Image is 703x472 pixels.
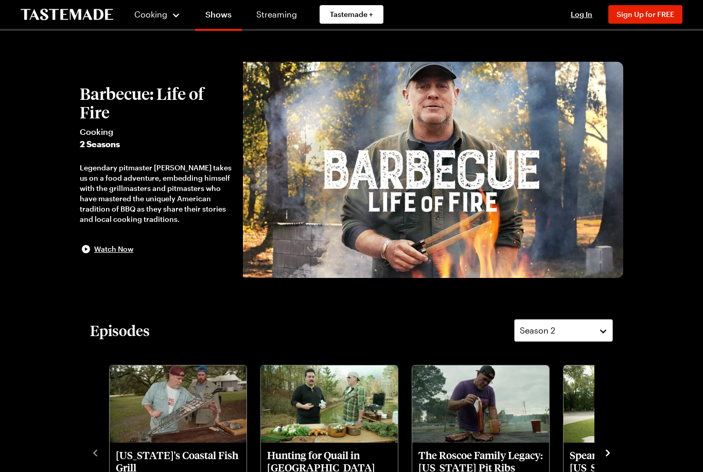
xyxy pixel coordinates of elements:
span: Watch Now [94,244,133,254]
div: Legendary pitmaster [PERSON_NAME] takes us on a food adventure, embedding himself with the grillm... [80,163,233,224]
button: Season 2 [514,319,613,342]
img: Hunting for Quail in Charleston [261,365,398,443]
a: Tastemade + [320,5,383,24]
span: 2 Seasons [80,138,233,150]
span: Season 2 [520,324,555,337]
button: navigate to next item [603,446,613,458]
button: Cooking [134,2,181,27]
h2: Barbecue: Life of Fire [80,84,233,121]
span: Tastemade + [330,9,373,20]
button: Log In [561,9,602,20]
h2: Episodes [90,321,150,340]
button: Sign Up for FREE [608,5,682,24]
button: Barbecue: Life of FireCooking2 SeasonsLegendary pitmaster [PERSON_NAME] takes us on a food advent... [80,84,233,255]
span: Sign Up for FREE [617,10,674,19]
img: The Roscoe Family Legacy: Alabama Pit Ribs [412,365,549,443]
a: To Tastemade Home Page [21,9,113,21]
span: Cooking [134,9,167,19]
img: South Carolina's Coastal Fish Grill [110,365,247,443]
button: navigate to previous item [90,446,100,458]
span: Cooking [80,126,233,138]
img: Barbecue: Life of Fire [243,62,623,278]
span: Log In [571,10,592,19]
img: Spearfishing off Florida's Emerald Coast [564,365,700,443]
a: Shows [195,2,242,31]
